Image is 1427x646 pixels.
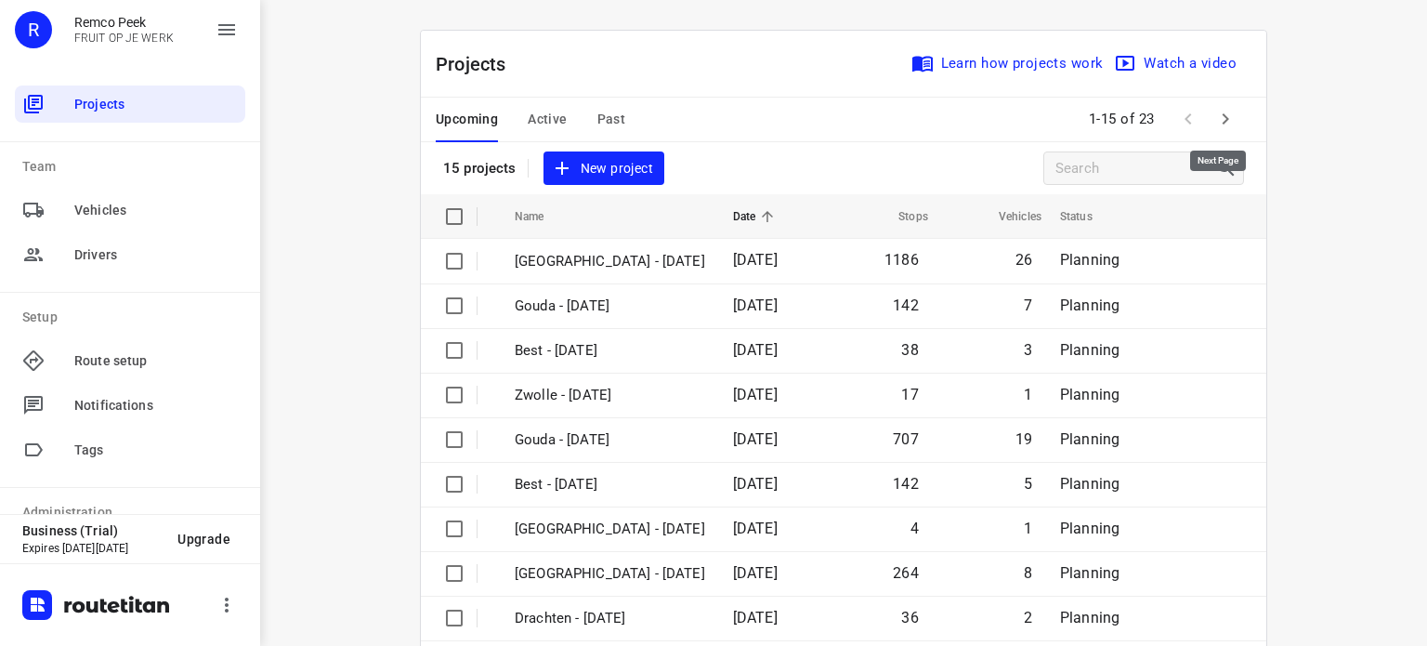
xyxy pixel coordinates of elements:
[515,385,705,406] p: Zwolle - [DATE]
[733,475,778,493] span: [DATE]
[1060,520,1119,537] span: Planning
[733,520,778,537] span: [DATE]
[1060,205,1117,228] span: Status
[1060,430,1119,448] span: Planning
[22,157,245,177] p: Team
[975,205,1041,228] span: Vehicles
[1215,157,1243,179] div: Search
[893,475,919,493] span: 142
[74,95,238,114] span: Projects
[74,396,238,415] span: Notifications
[733,205,780,228] span: Date
[74,441,238,460] span: Tags
[597,108,626,131] span: Past
[74,32,174,45] p: FRUIT OP JE WERK
[22,523,163,538] p: Business (Trial)
[15,431,245,468] div: Tags
[1024,609,1032,626] span: 2
[1024,386,1032,403] span: 1
[901,341,918,359] span: 38
[1024,475,1032,493] span: 5
[901,386,918,403] span: 17
[515,608,705,629] p: Drachten - Thursday
[22,542,163,555] p: Expires [DATE][DATE]
[893,297,919,314] span: 142
[733,341,778,359] span: [DATE]
[1024,564,1032,582] span: 8
[893,430,919,448] span: 707
[177,532,230,547] span: Upgrade
[1081,99,1162,139] span: 1-15 of 23
[1060,341,1119,359] span: Planning
[1015,430,1032,448] span: 19
[163,522,245,556] button: Upgrade
[555,157,653,180] span: New project
[733,386,778,403] span: [DATE]
[1024,297,1032,314] span: 7
[733,564,778,582] span: [DATE]
[15,342,245,379] div: Route setup
[528,108,567,131] span: Active
[74,245,238,265] span: Drivers
[1024,341,1032,359] span: 3
[15,11,52,48] div: R
[1015,251,1032,269] span: 26
[910,520,919,537] span: 4
[1060,564,1119,582] span: Planning
[1055,154,1215,183] input: Search projects
[443,160,517,177] p: 15 projects
[22,503,245,522] p: Administration
[901,609,918,626] span: 36
[22,308,245,327] p: Setup
[436,50,521,78] p: Projects
[15,191,245,229] div: Vehicles
[15,86,245,123] div: Projects
[1060,386,1119,403] span: Planning
[1060,297,1119,314] span: Planning
[515,340,705,362] p: Best - [DATE]
[15,387,245,424] div: Notifications
[733,609,778,626] span: [DATE]
[884,251,919,269] span: 1186
[1024,520,1032,537] span: 1
[515,296,705,317] p: Gouda - Friday
[733,297,778,314] span: [DATE]
[74,15,174,30] p: Remco Peek
[733,430,778,448] span: [DATE]
[733,251,778,269] span: [DATE]
[515,563,705,585] p: Zwolle - Thursday
[515,429,705,451] p: Gouda - [DATE]
[436,108,498,131] span: Upcoming
[874,205,928,228] span: Stops
[1060,251,1119,269] span: Planning
[74,351,238,371] span: Route setup
[515,474,705,495] p: Best - [DATE]
[893,564,919,582] span: 264
[543,152,664,186] button: New project
[1060,609,1119,626] span: Planning
[515,519,705,540] p: [GEOGRAPHIC_DATA] - [DATE]
[515,251,705,272] p: Zwolle - Wednesday
[515,205,569,228] span: Name
[1060,475,1119,493] span: Planning
[74,201,238,220] span: Vehicles
[15,236,245,273] div: Drivers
